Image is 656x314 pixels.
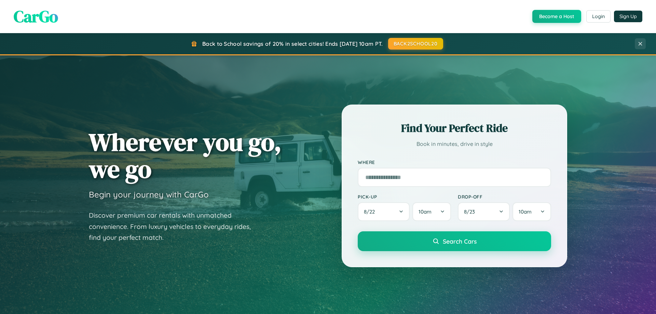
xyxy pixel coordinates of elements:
span: 8 / 22 [364,208,378,215]
button: 8/23 [458,202,510,221]
button: 10am [512,202,551,221]
h3: Begin your journey with CarGo [89,189,209,200]
h2: Find Your Perfect Ride [358,121,551,136]
button: Search Cars [358,231,551,251]
span: Back to School savings of 20% in select cities! Ends [DATE] 10am PT. [202,40,383,47]
span: 8 / 23 [464,208,478,215]
button: 8/22 [358,202,410,221]
label: Drop-off [458,194,551,200]
label: Where [358,159,551,165]
button: 10am [412,202,451,221]
span: 10am [419,208,432,215]
p: Discover premium car rentals with unmatched convenience. From luxury vehicles to everyday rides, ... [89,210,260,243]
button: BACK2SCHOOL20 [388,38,443,50]
button: Become a Host [532,10,581,23]
button: Login [586,10,611,23]
span: CarGo [14,5,58,28]
span: Search Cars [443,237,477,245]
button: Sign Up [614,11,642,22]
h1: Wherever you go, we go [89,128,282,182]
p: Book in minutes, drive in style [358,139,551,149]
span: 10am [519,208,532,215]
label: Pick-up [358,194,451,200]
